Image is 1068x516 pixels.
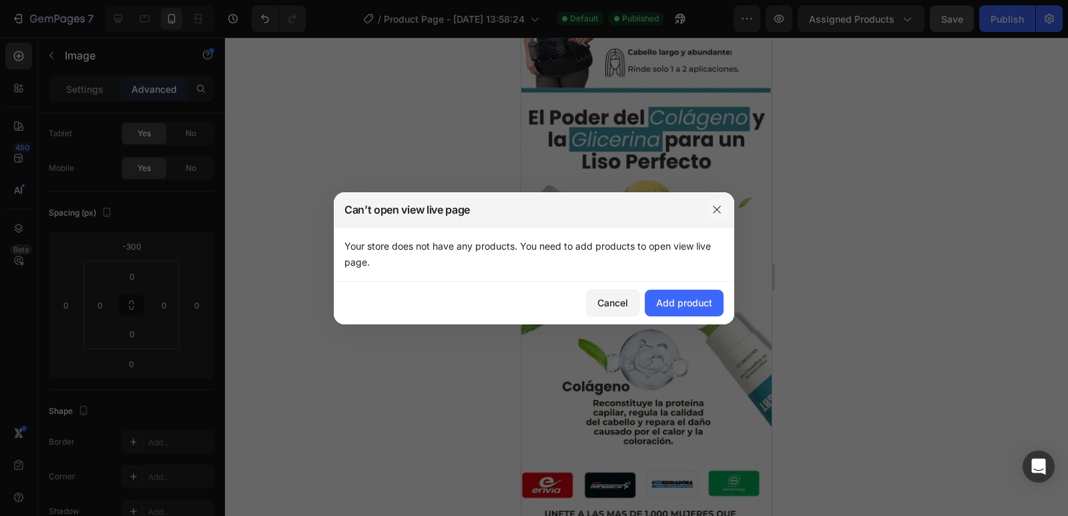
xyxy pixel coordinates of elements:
div: Open Intercom Messenger [1023,451,1055,483]
button: Add product [645,290,724,316]
div: Cancel [597,296,628,310]
button: Cancel [586,290,639,316]
p: Can’t open view live page [344,202,470,218]
div: Your store does not have any products. You need to add products to open view live page. [344,238,724,270]
div: Add product [656,296,712,310]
